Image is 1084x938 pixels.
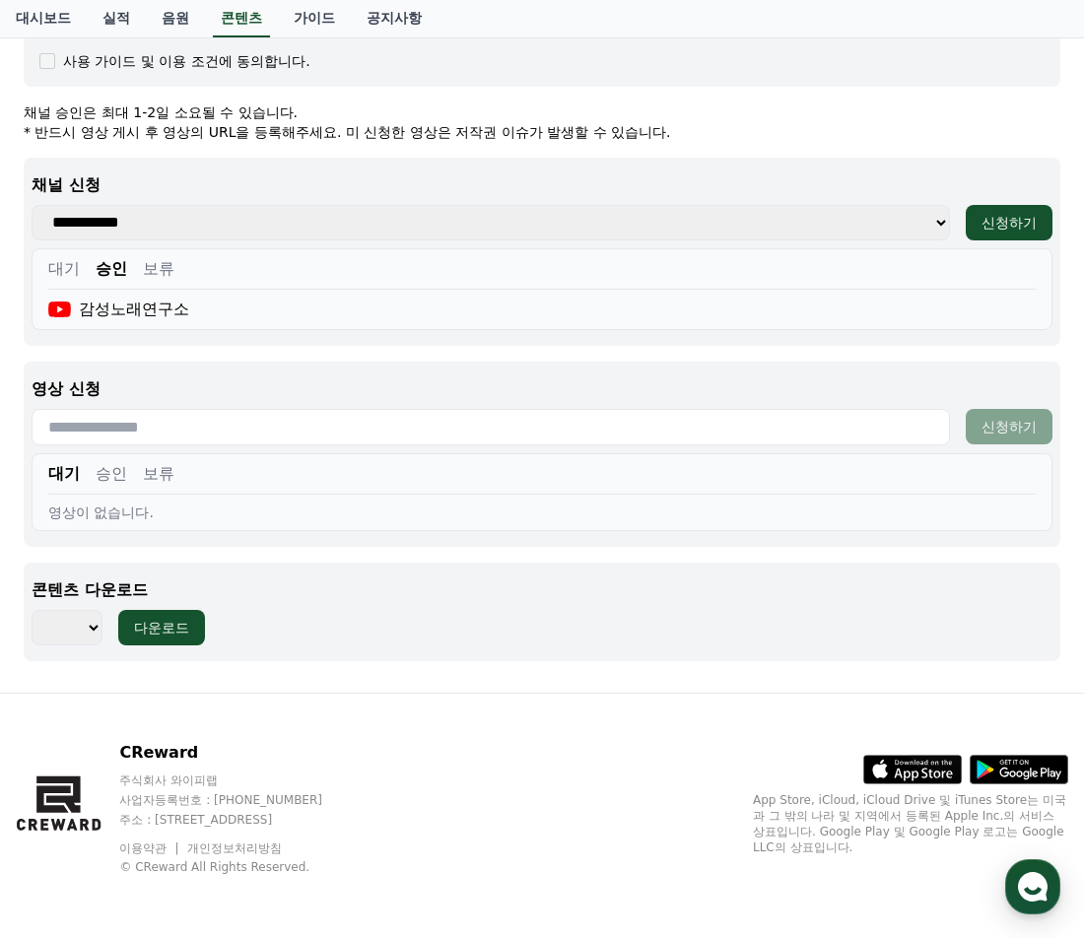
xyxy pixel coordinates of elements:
[6,625,130,674] a: 홈
[119,772,360,788] p: 주식회사 와이피랩
[966,409,1052,444] button: 신청하기
[48,502,1036,522] div: 영상이 없습니다.
[130,625,254,674] a: 대화
[982,213,1037,233] div: 신청하기
[119,792,360,808] p: 사업자등록번호 : [PHONE_NUMBER]
[48,298,189,321] div: 감성노래연구소
[48,257,80,281] button: 대기
[982,417,1037,436] div: 신청하기
[24,122,1060,142] p: * 반드시 영상 게시 후 영상의 URL을 등록해주세요. 미 신청한 영상은 저작권 이슈가 발생할 수 있습니다.
[24,102,1060,122] p: 채널 승인은 최대 1-2일 소요될 수 있습니다.
[32,578,1052,602] p: 콘텐츠 다운로드
[32,377,1052,401] p: 영상 신청
[305,654,328,670] span: 설정
[118,610,205,645] button: 다운로드
[119,812,360,828] p: 주소 : [STREET_ADDRESS]
[96,257,127,281] button: 승인
[119,841,181,855] a: 이용약관
[143,462,174,486] button: 보류
[134,618,189,637] div: 다운로드
[187,841,282,855] a: 개인정보처리방침
[63,51,310,71] div: 사용 가이드 및 이용 조건에 동의합니다.
[180,655,204,671] span: 대화
[119,741,360,765] p: CReward
[48,462,80,486] button: 대기
[753,792,1068,855] p: App Store, iCloud, iCloud Drive 및 iTunes Store는 미국과 그 밖의 나라 및 지역에서 등록된 Apple Inc.의 서비스 상표입니다. Goo...
[143,257,174,281] button: 보류
[96,462,127,486] button: 승인
[62,654,74,670] span: 홈
[119,859,360,875] p: © CReward All Rights Reserved.
[32,173,1052,197] p: 채널 신청
[966,205,1052,240] button: 신청하기
[254,625,378,674] a: 설정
